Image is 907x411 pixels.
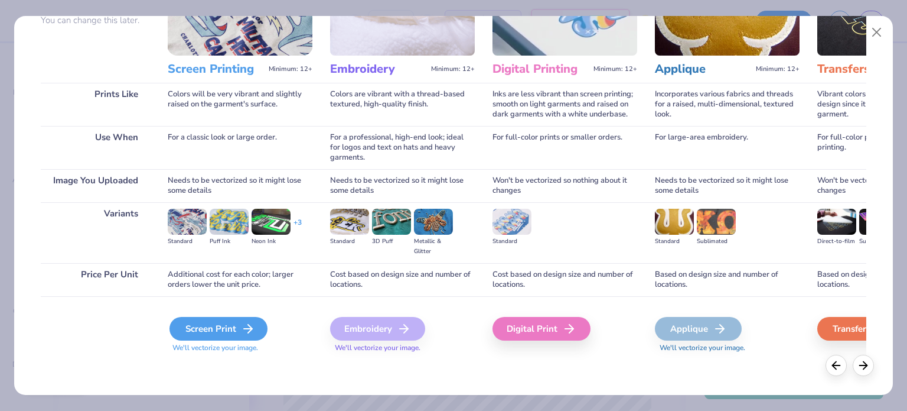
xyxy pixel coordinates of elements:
[655,126,800,169] div: For large-area embroidery.
[655,237,694,247] div: Standard
[655,317,742,341] div: Applique
[168,209,207,235] img: Standard
[252,237,291,247] div: Neon Ink
[210,237,249,247] div: Puff Ink
[492,83,637,126] div: Inks are less vibrant than screen printing; smooth on light garments and raised on dark garments ...
[817,317,904,341] div: Transfers
[697,209,736,235] img: Sublimated
[330,263,475,296] div: Cost based on design size and number of locations.
[655,209,694,235] img: Standard
[492,169,637,202] div: Won't be vectorized so nothing about it changes
[492,62,589,77] h3: Digital Printing
[655,62,751,77] h3: Applique
[168,62,264,77] h3: Screen Printing
[372,237,411,247] div: 3D Puff
[492,237,531,247] div: Standard
[330,317,425,341] div: Embroidery
[168,126,312,169] div: For a classic look or large order.
[168,343,312,353] span: We'll vectorize your image.
[431,65,475,73] span: Minimum: 12+
[210,209,249,235] img: Puff Ink
[414,209,453,235] img: Metallic & Glitter
[492,209,531,235] img: Standard
[252,209,291,235] img: Neon Ink
[593,65,637,73] span: Minimum: 12+
[492,126,637,169] div: For full-color prints or smaller orders.
[41,202,150,263] div: Variants
[330,169,475,202] div: Needs to be vectorized so it might lose some details
[269,65,312,73] span: Minimum: 12+
[169,317,267,341] div: Screen Print
[655,83,800,126] div: Incorporates various fabrics and threads for a raised, multi-dimensional, textured look.
[817,209,856,235] img: Direct-to-film
[859,237,898,247] div: Supacolor
[168,169,312,202] div: Needs to be vectorized so it might lose some details
[655,343,800,353] span: We'll vectorize your image.
[330,209,369,235] img: Standard
[168,263,312,296] div: Additional cost for each color; larger orders lower the unit price.
[330,62,426,77] h3: Embroidery
[492,263,637,296] div: Cost based on design size and number of locations.
[414,237,453,257] div: Metallic & Glitter
[293,218,302,238] div: + 3
[756,65,800,73] span: Minimum: 12+
[817,237,856,247] div: Direct-to-film
[655,263,800,296] div: Based on design size and number of locations.
[330,126,475,169] div: For a professional, high-end look; ideal for logos and text on hats and heavy garments.
[866,21,888,44] button: Close
[859,209,898,235] img: Supacolor
[697,237,736,247] div: Sublimated
[41,263,150,296] div: Price Per Unit
[41,83,150,126] div: Prints Like
[372,209,411,235] img: 3D Puff
[41,126,150,169] div: Use When
[168,237,207,247] div: Standard
[41,169,150,202] div: Image You Uploaded
[168,83,312,126] div: Colors will be very vibrant and slightly raised on the garment's surface.
[330,83,475,126] div: Colors are vibrant with a thread-based textured, high-quality finish.
[330,237,369,247] div: Standard
[330,343,475,353] span: We'll vectorize your image.
[655,169,800,202] div: Needs to be vectorized so it might lose some details
[492,317,590,341] div: Digital Print
[41,15,150,25] p: You can change this later.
